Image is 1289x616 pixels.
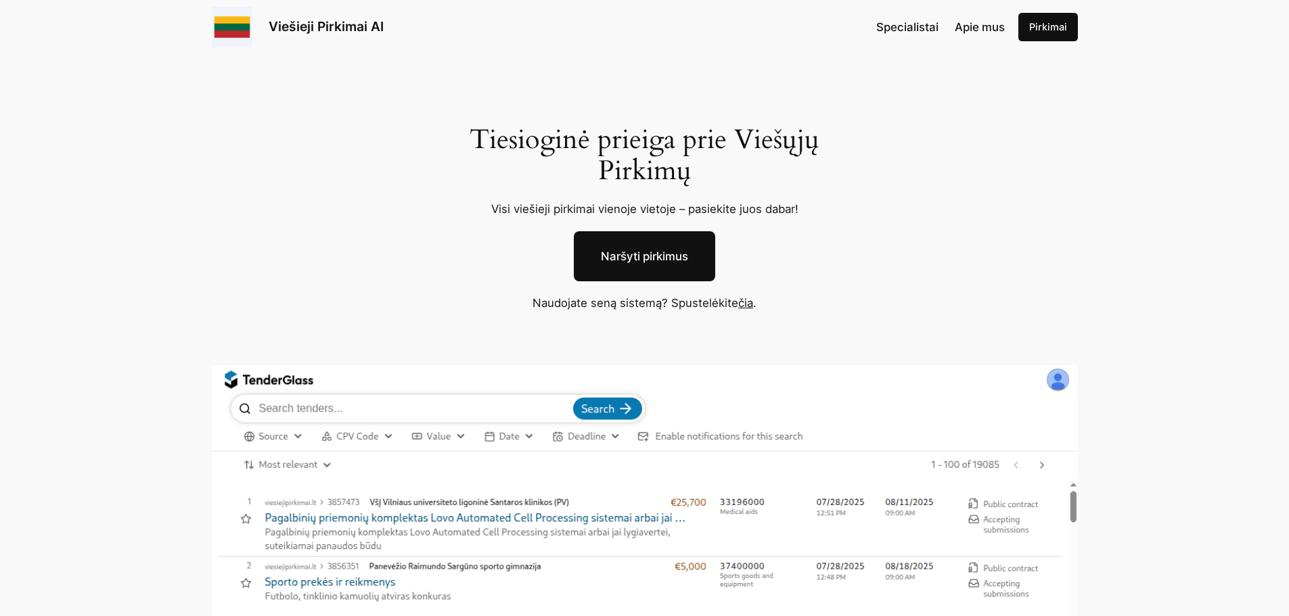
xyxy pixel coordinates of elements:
[876,18,1005,36] nav: Navigation
[453,124,836,187] h1: Tiesioginė prieiga prie Viešųjų Pirkimų
[269,18,384,34] a: Viešieji Pirkimai AI
[453,200,836,218] p: Visi viešieji pirkimai vienoje vietoje – pasiekite juos dabar!
[738,296,753,310] a: čia
[955,18,1005,36] a: Apie mus
[574,231,715,281] a: Naršyti pirkimus
[876,18,939,36] a: Specialistai
[435,294,855,312] p: Naudojate seną sistemą? Spustelėkite .
[212,7,252,47] img: Viešieji pirkimai logo
[876,20,939,34] span: Specialistai
[955,20,1005,34] span: Apie mus
[1018,13,1078,41] a: Pirkimai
